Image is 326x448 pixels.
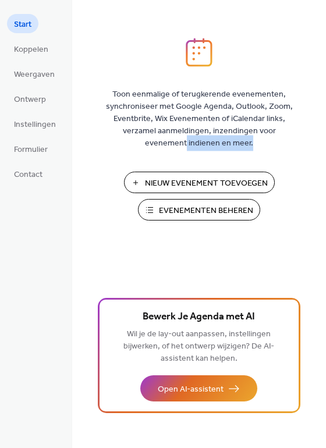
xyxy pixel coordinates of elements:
a: Contact [7,164,49,183]
img: logo_icon.svg [186,38,212,67]
button: Nieuw Evenement Toevoegen [124,172,275,193]
span: Contact [14,169,42,181]
span: Formulier [14,144,48,156]
a: Formulier [7,139,55,158]
span: Wil je de lay-out aanpassen, instellingen bijwerken, of het ontwerp wijzigen? De AI-assistent kan... [123,326,274,367]
a: Ontwerp [7,89,53,108]
span: Ontwerp [14,94,46,106]
button: Open AI-assistent [140,375,257,401]
button: Evenementen Beheren [138,199,260,221]
a: Start [7,14,38,33]
span: Start [14,19,31,31]
span: Nieuw Evenement Toevoegen [145,177,268,190]
span: Instellingen [14,119,56,131]
span: Toon eenmalige of terugkerende evenementen, synchroniseer met Google Agenda, Outlook, Zoom, Event... [103,88,295,150]
span: Weergaven [14,69,55,81]
a: Instellingen [7,114,63,133]
span: Koppelen [14,44,48,56]
span: Evenementen Beheren [159,205,253,217]
span: Open AI-assistent [158,383,224,396]
a: Koppelen [7,39,55,58]
a: Weergaven [7,64,62,83]
span: Bewerk Je Agenda met AI [143,309,255,325]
